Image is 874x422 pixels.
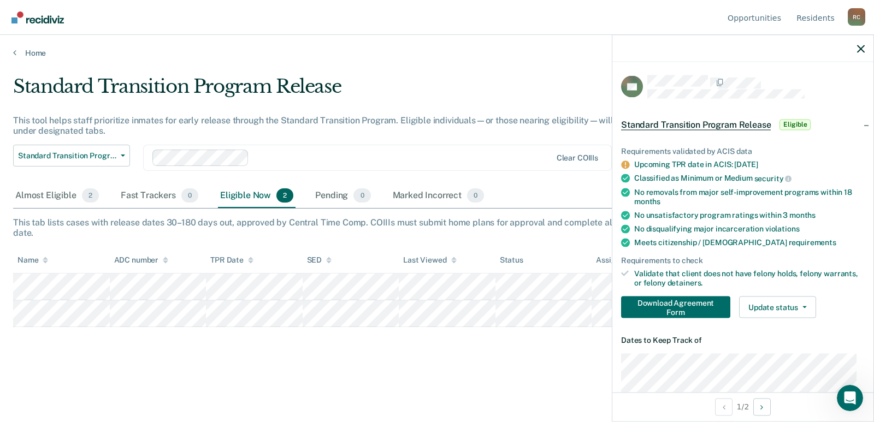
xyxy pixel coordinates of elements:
div: R C [848,8,865,26]
div: Clear COIIIs [557,153,598,163]
span: requirements [789,237,836,246]
div: This tab lists cases with release dates 30–180 days out, approved by Central Time Comp. COIIIs mu... [13,217,861,238]
div: Requirements validated by ACIS data [621,146,865,156]
span: violations [765,224,800,233]
div: Name [17,255,48,265]
div: Eligible Now [218,184,296,208]
div: Requirements to check [621,255,865,265]
button: Previous Opportunity [715,398,733,415]
div: Meets citizenship / [DEMOGRAPHIC_DATA] [634,237,865,247]
img: Recidiviz [11,11,64,23]
span: months [789,210,816,219]
span: 2 [276,188,293,203]
div: Marked Incorrect [391,184,487,208]
div: 1 / 2 [612,392,873,421]
div: Standard Transition Program Release [13,75,669,106]
iframe: Intercom live chat [837,385,863,411]
span: security [754,174,792,183]
div: Classified as Minimum or Medium [634,174,865,183]
span: 0 [467,188,484,203]
div: Almost Eligible [13,184,101,208]
span: 2 [82,188,99,203]
div: No unsatisfactory program ratings within 3 [634,210,865,219]
span: detainers. [668,278,703,287]
dt: Dates to Keep Track of [621,335,865,344]
div: ADC number [114,255,169,265]
div: TPR Date [210,255,253,265]
div: No removals from major self-improvement programs within 18 [634,187,865,206]
span: Standard Transition Program Release [621,119,771,130]
span: 0 [353,188,370,203]
span: 0 [181,188,198,203]
div: Last Viewed [403,255,456,265]
a: Navigate to form link [621,296,735,318]
div: Validate that client does not have felony holds, felony warrants, or felony [634,269,865,288]
button: Update status [739,296,816,318]
a: Home [13,48,861,58]
div: Status [500,255,523,265]
div: Fast Trackers [119,184,200,208]
div: Upcoming TPR date in ACIS: [DATE] [634,160,865,169]
div: Standard Transition Program ReleaseEligible [612,107,873,142]
button: Profile dropdown button [848,8,865,26]
div: No disqualifying major incarceration [634,224,865,233]
button: Next Opportunity [753,398,771,415]
span: Standard Transition Program Release [18,151,116,161]
div: SED [307,255,332,265]
div: This tool helps staff prioritize inmates for early release through the Standard Transition Progra... [13,115,669,136]
span: months [634,197,660,205]
span: Eligible [779,119,811,130]
div: Assigned to [596,255,647,265]
button: Download Agreement Form [621,296,730,318]
div: Pending [313,184,373,208]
